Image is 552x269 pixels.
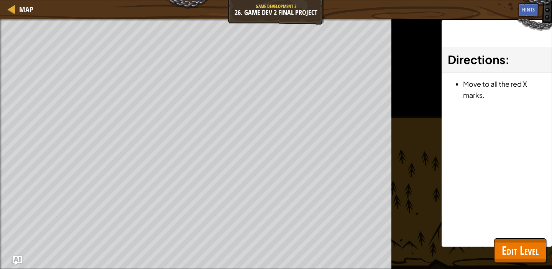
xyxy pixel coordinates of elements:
li: Move to all the red X marks. [463,78,546,101]
span: Directions [448,52,505,67]
span: Map [19,4,33,15]
a: Map [15,4,33,15]
span: Edit Level [502,243,539,258]
h3: : [448,51,546,68]
button: Ask AI [13,256,22,265]
span: Hints [522,6,535,13]
button: Edit Level [494,238,546,263]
